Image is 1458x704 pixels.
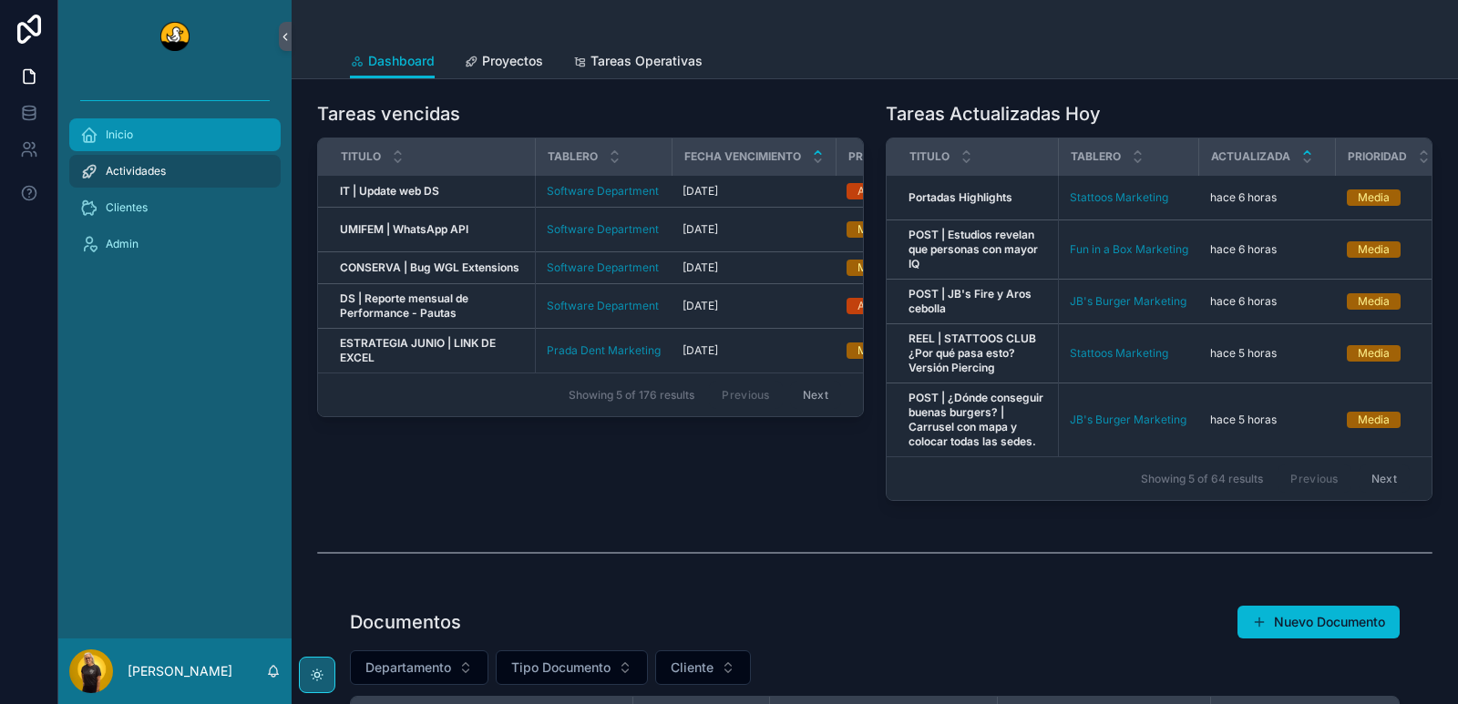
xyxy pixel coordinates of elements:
[683,222,825,237] a: [DATE]
[683,343,718,358] span: [DATE]
[340,222,468,236] strong: UMIFEM | WhatsApp API
[1070,294,1186,309] a: JB's Burger Marketing
[848,149,908,164] span: Prioridad
[547,222,662,237] a: Software Department
[1071,149,1121,164] span: Tablero
[1070,346,1168,361] span: Stattoos Marketing
[683,343,825,358] a: [DATE]
[1210,242,1277,257] p: hace 6 horas
[1348,149,1407,164] span: Prioridad
[572,45,703,81] a: Tareas Operativas
[1070,242,1188,257] a: Fun in a Box Marketing
[340,260,519,274] strong: CONSERVA | Bug WGL Extensions
[340,291,471,320] strong: DS | Reporte mensual de Performance - Pautas
[857,298,878,314] div: Alta
[1210,294,1325,309] a: hace 6 horas
[340,260,524,275] a: CONSERVA | Bug WGL Extensions
[1210,413,1277,427] p: hace 5 horas
[590,52,703,70] span: Tareas Operativas
[547,343,661,358] a: Prada Dent Marketing
[683,260,718,275] span: [DATE]
[340,336,524,365] a: ESTRATEGIA JUNIO | LINK DE EXCEL
[857,221,889,238] div: Media
[317,101,460,127] h1: Tareas vencidas
[1070,190,1168,205] a: Stattoos Marketing
[847,298,961,314] a: Alta
[547,299,659,313] a: Software Department
[1210,190,1325,205] a: hace 6 horas
[569,388,694,403] span: Showing 5 of 176 results
[1211,149,1290,164] span: Actualizada
[160,22,190,51] img: App logo
[496,650,648,685] button: Select Button
[909,287,1047,316] a: POST | JB's Fire y Aros cebolla
[683,184,718,199] span: [DATE]
[683,299,718,313] span: [DATE]
[909,149,950,164] span: Titulo
[683,184,825,199] a: [DATE]
[547,184,662,199] a: Software Department
[547,222,659,237] span: Software Department
[684,149,801,164] span: Fecha Vencimiento
[857,342,889,359] div: Media
[511,658,611,677] span: Tipo Documento
[340,291,524,321] a: DS | Reporte mensual de Performance - Pautas
[341,149,381,164] span: Titulo
[547,260,662,275] a: Software Department
[340,184,524,199] a: IT | Update web DS
[1070,190,1188,205] a: Stattoos Marketing
[847,342,961,359] a: Media
[365,658,451,677] span: Departamento
[857,260,889,276] div: Media
[1237,606,1400,638] button: Nuevo Documento
[1070,346,1188,361] a: Stattoos Marketing
[1358,189,1390,206] div: Media
[350,650,488,685] button: Select Button
[683,222,718,237] span: [DATE]
[909,332,1047,375] a: REEL | STATTOOS CLUB ¿Por qué pasa esto? Versión Piercing
[671,658,714,677] span: Cliente
[1210,190,1277,205] p: hace 6 horas
[106,128,133,142] span: Inicio
[350,609,461,635] h1: Documentos
[847,183,961,199] a: Alta
[350,45,435,79] a: Dashboard
[58,73,292,284] div: scrollable content
[547,260,659,275] a: Software Department
[683,299,825,313] a: [DATE]
[655,650,751,685] button: Select Button
[1210,346,1277,361] p: hace 5 horas
[547,343,662,358] a: Prada Dent Marketing
[1210,413,1325,427] a: hace 5 horas
[128,662,232,680] p: [PERSON_NAME]
[790,381,841,409] button: Next
[106,164,166,179] span: Actividades
[69,155,281,188] a: Actividades
[1358,241,1390,258] div: Media
[106,237,139,251] span: Admin
[368,52,435,70] span: Dashboard
[909,228,1041,270] strong: POST | Estudios revelan que personas con mayor IQ
[69,118,281,151] a: Inicio
[847,221,961,238] a: Media
[106,200,148,215] span: Clientes
[1210,294,1277,309] p: hace 6 horas
[340,222,524,237] a: UMIFEM | WhatsApp API
[1210,242,1325,257] a: hace 6 horas
[1070,413,1186,427] a: JB's Burger Marketing
[1358,345,1390,362] div: Media
[847,260,961,276] a: Media
[909,228,1047,271] a: POST | Estudios revelan que personas con mayor IQ
[547,184,659,199] a: Software Department
[909,332,1039,374] strong: REEL | STATTOOS CLUB ¿Por qué pasa esto? Versión Piercing
[909,287,1034,315] strong: POST | JB's Fire y Aros cebolla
